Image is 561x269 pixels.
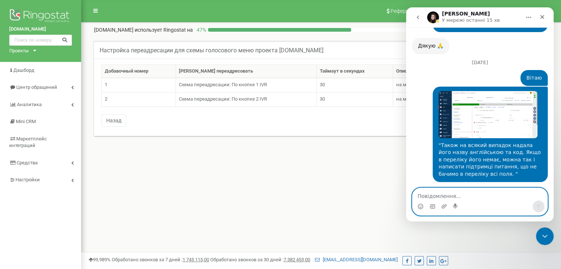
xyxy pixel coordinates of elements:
td: на менеджера [PERSON_NAME] [393,92,506,106]
span: Средства [17,160,38,165]
span: Mini CRM [16,119,36,124]
td: на менеджера [PERSON_NAME] [393,78,506,92]
p: [DOMAIN_NAME] [94,26,193,34]
iframe: Intercom live chat [536,227,554,245]
h5: Настройка переадресации для схемы голосового меню проекта [DOMAIN_NAME] [100,47,323,54]
img: Ringostat logo [9,7,72,26]
u: 7 382 453,00 [284,257,310,262]
div: Проекты [9,48,29,55]
span: Настройки [15,177,40,182]
td: 2 [102,92,176,106]
span: Обработано звонков за 30 дней : [210,257,310,262]
iframe: Intercom live chat [406,7,554,221]
td: Схема переадресации: По кнопке 1 IVR [176,78,317,92]
span: Маркетплейс интеграций [9,136,47,149]
span: использует Ringostat на [135,27,193,33]
span: Реферальная программа [391,8,452,14]
td: Схема переадресации: По кнопке 2 IVR [176,92,317,106]
button: Назад [101,114,126,127]
input: Поиск по номеру [9,35,72,46]
th: Таймаут в секундах [317,65,393,78]
th: Описание [393,65,506,78]
span: Аналитика [17,102,42,107]
span: 99,989% [89,257,111,262]
span: Обработано звонков за 7 дней : [112,257,209,262]
a: [DOMAIN_NAME] [9,26,72,33]
u: 1 745 115,00 [183,257,209,262]
td: 30 [317,78,393,92]
th: Добавочный номер [102,65,176,78]
a: [EMAIL_ADDRESS][DOMAIN_NAME] [315,257,398,262]
td: 30 [317,92,393,106]
th: [PERSON_NAME] переадресовать [176,65,317,78]
td: 1 [102,78,176,92]
p: 47 % [193,26,208,34]
span: Дашборд [13,67,34,73]
span: Центр обращений [16,84,57,90]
